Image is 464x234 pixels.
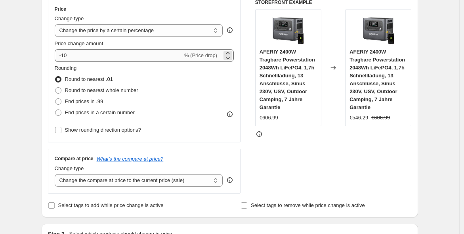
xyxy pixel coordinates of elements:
button: What's the compare at price? [97,156,164,162]
input: -15 [55,49,183,62]
div: €606.99 [260,114,278,122]
span: Round to nearest whole number [65,87,138,93]
span: % (Price drop) [184,52,217,58]
img: 71cUb06JfvL_80x.jpg [363,14,394,46]
span: End prices in .99 [65,98,103,104]
span: Price change amount [55,40,103,46]
span: Select tags to remove while price change is active [251,202,365,208]
span: End prices in a certain number [65,109,135,115]
div: €546.29 [349,114,368,122]
strike: €606.99 [371,114,390,122]
span: Select tags to add while price change is active [58,202,164,208]
div: help [226,26,234,34]
span: Change type [55,15,84,21]
div: help [226,176,234,184]
span: Rounding [55,65,77,71]
h3: Price [55,6,66,12]
h3: Compare at price [55,155,94,162]
span: AFERIY 2400W Tragbare Powerstation 2048Wh LiFePO4, 1,7h Schnellladung, 13 Anschlüsse, Sinus 230V,... [260,49,315,110]
span: Round to nearest .01 [65,76,113,82]
img: 71cUb06JfvL_80x.jpg [272,14,304,46]
span: Change type [55,165,84,171]
span: AFERIY 2400W Tragbare Powerstation 2048Wh LiFePO4, 1,7h Schnellladung, 13 Anschlüsse, Sinus 230V,... [349,49,405,110]
span: Show rounding direction options? [65,127,141,133]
